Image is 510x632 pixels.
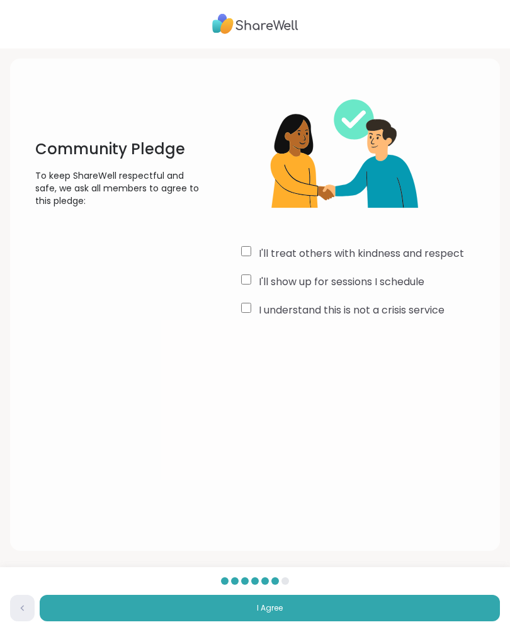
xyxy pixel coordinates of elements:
[257,603,283,614] span: I Agree
[40,595,500,622] button: I Agree
[259,247,464,262] label: I'll treat others with kindness and respect
[259,275,424,290] label: I'll show up for sessions I schedule
[35,170,201,208] p: To keep ShareWell respectful and safe, we ask all members to agree to this pledge:
[259,303,445,319] label: I understand this is not a crisis service
[35,140,201,160] h1: Community Pledge
[212,10,298,39] img: ShareWell Logo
